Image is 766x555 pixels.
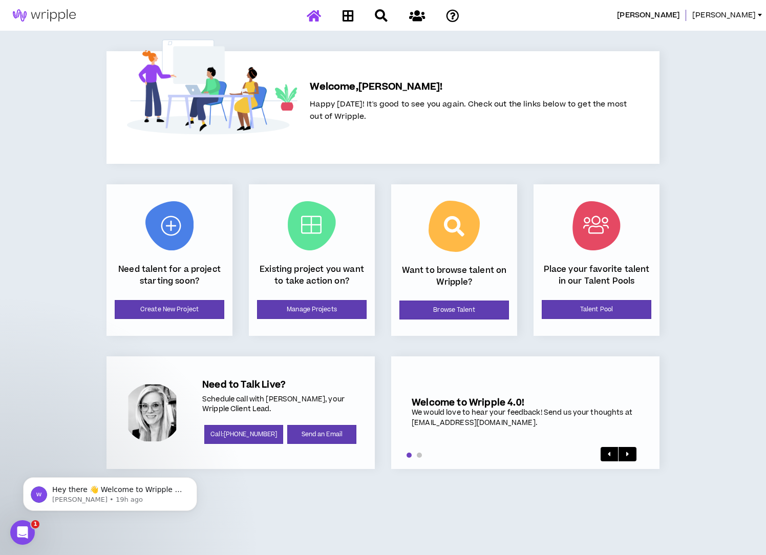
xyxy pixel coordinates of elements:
[399,301,509,319] a: Browse Talent
[412,397,639,408] h5: Welcome to Wripple 4.0!
[123,383,182,442] div: Amanda P.
[202,379,358,390] h5: Need to Talk Live?
[115,300,224,319] a: Create New Project
[412,408,639,428] div: We would love to hear your feedback! Send us your thoughts at [EMAIL_ADDRESS][DOMAIN_NAME].
[31,520,39,528] span: 1
[10,520,35,545] iframe: Intercom live chat
[115,264,224,287] p: Need talent for a project starting soon?
[204,425,283,444] a: Call:[PHONE_NUMBER]
[399,265,509,288] p: Want to browse talent on Wripple?
[542,300,651,319] a: Talent Pool
[692,10,756,21] span: [PERSON_NAME]
[542,264,651,287] p: Place your favorite talent in our Talent Pools
[145,201,194,250] img: New Project
[572,201,621,250] img: Talent Pool
[257,300,367,319] a: Manage Projects
[310,99,627,122] span: Happy [DATE]! It's good to see you again. Check out the links below to get the most out of Wripple.
[617,10,679,21] span: Henry Schein
[202,395,358,415] p: Schedule call with [PERSON_NAME], your Wripple Client Lead.
[257,264,367,287] p: Existing project you want to take action on?
[287,425,356,444] a: Send an Email
[288,201,336,250] img: Current Projects
[8,456,212,527] iframe: Intercom notifications message
[310,80,627,94] h5: Welcome, [PERSON_NAME] !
